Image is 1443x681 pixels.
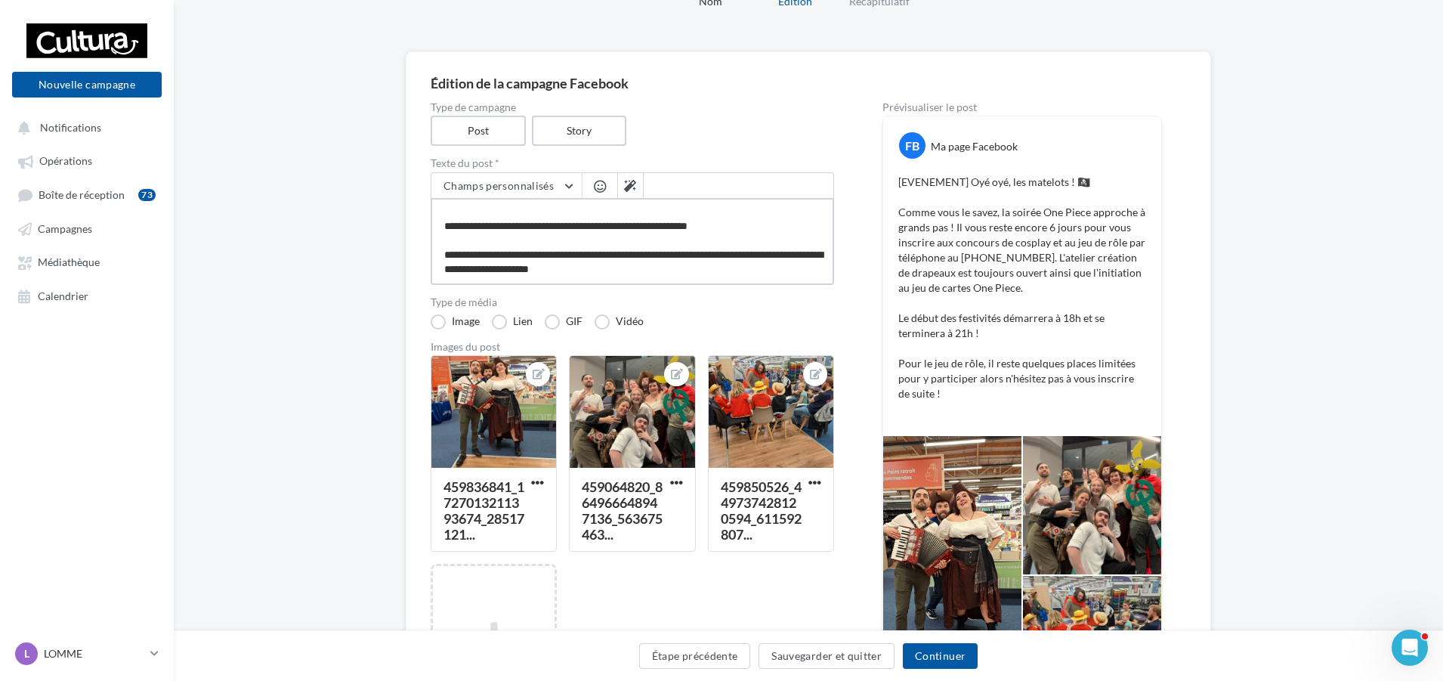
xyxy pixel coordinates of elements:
a: L LOMME [12,639,162,668]
div: 459836841_1727013211393674_28517121... [443,478,524,543]
button: Champs personnalisés [431,173,582,199]
span: Opérations [39,155,92,168]
iframe: Intercom live chat [1392,630,1428,666]
div: Prévisualiser le post [882,102,1162,113]
button: Sauvegarder et quitter [759,643,895,669]
div: Images du post [431,342,834,352]
button: Notifications [9,113,159,141]
button: Nouvelle campagne [12,72,162,98]
span: Notifications [40,121,101,134]
div: FB [899,132,925,159]
div: 459850526_449737428120594_611592807... [721,478,802,543]
label: Post [431,116,526,146]
div: 459064820_864966648947136_563675463... [582,478,663,543]
p: [EVENEMENT] Oyé oyé, les matelots ! 🏴‍☠️ Comme vous le savez, la soirée One Piece approche à gran... [898,175,1146,416]
label: GIF [545,314,582,330]
div: Édition de la campagne Facebook [431,76,1186,90]
label: Lien [492,314,533,330]
div: 73 [138,189,156,201]
label: Type de campagne [431,102,834,113]
button: Continuer [903,643,978,669]
a: Calendrier [9,282,165,309]
span: L [24,646,29,661]
label: Vidéo [595,314,644,330]
span: Médiathèque [38,256,100,269]
a: Campagnes [9,215,165,242]
p: LOMME [44,646,144,661]
span: Calendrier [38,289,88,302]
label: Type de média [431,297,834,308]
span: Boîte de réception [39,188,125,201]
label: Texte du post * [431,158,834,169]
a: Boîte de réception73 [9,181,165,209]
span: Campagnes [38,222,92,235]
a: Médiathèque [9,248,165,275]
button: Étape précédente [639,643,751,669]
span: Champs personnalisés [443,179,554,192]
div: Ma page Facebook [931,139,1018,154]
label: Image [431,314,480,330]
label: Story [532,116,627,146]
a: Opérations [9,147,165,174]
